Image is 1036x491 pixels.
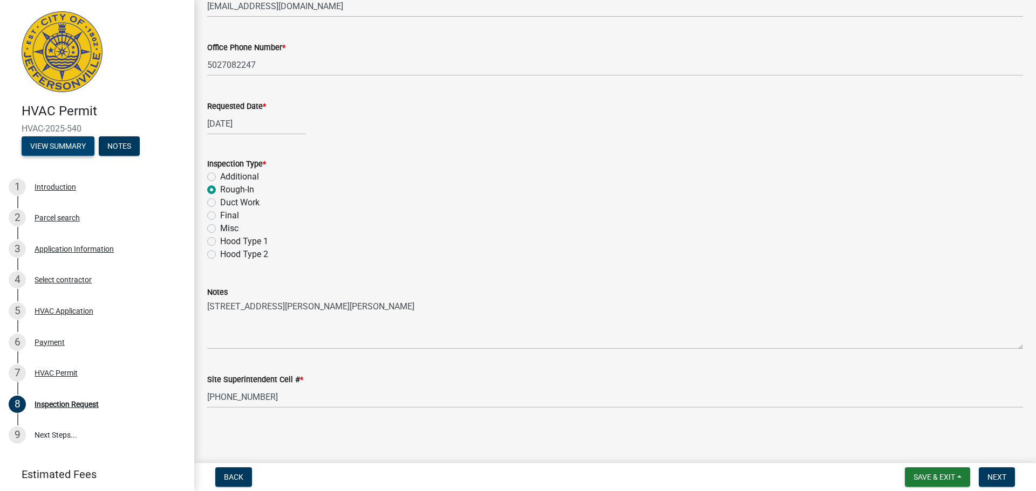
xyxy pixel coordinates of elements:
[99,142,140,151] wm-modal-confirm: Notes
[979,467,1015,487] button: Next
[35,369,78,377] div: HVAC Permit
[207,44,285,52] label: Office Phone Number
[987,473,1006,481] span: Next
[220,209,239,222] label: Final
[905,467,970,487] button: Save & Exit
[220,183,254,196] label: Rough-In
[207,161,266,168] label: Inspection Type
[22,11,103,92] img: City of Jeffersonville, Indiana
[99,136,140,156] button: Notes
[220,222,238,235] label: Misc
[220,235,268,248] label: Hood Type 1
[207,376,303,384] label: Site Superintendent Cell #
[22,142,94,151] wm-modal-confirm: Summary
[9,364,26,382] div: 7
[22,136,94,156] button: View Summary
[9,426,26,444] div: 9
[9,271,26,288] div: 4
[9,464,177,485] a: Estimated Fees
[35,307,93,315] div: HVAC Application
[22,103,186,119] h4: HVAC Permit
[22,123,173,134] span: HVAC-2025-540
[220,196,260,209] label: Duct Work
[9,396,26,413] div: 8
[9,178,26,196] div: 1
[35,400,99,408] div: Inspection Request
[207,113,306,135] input: mm/dd/yyyy
[207,103,266,110] label: Requested Date
[9,334,26,351] div: 6
[914,473,955,481] span: Save & Exit
[9,302,26,320] div: 5
[35,276,92,283] div: Select contractor
[35,245,114,253] div: Application Information
[35,214,80,222] div: Parcel search
[220,170,259,183] label: Additional
[207,289,228,296] label: Notes
[224,473,243,481] span: Back
[9,209,26,226] div: 2
[35,183,76,191] div: Introduction
[9,240,26,258] div: 3
[220,248,268,261] label: Hood Type 2
[35,338,65,346] div: Payment
[215,467,252,487] button: Back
